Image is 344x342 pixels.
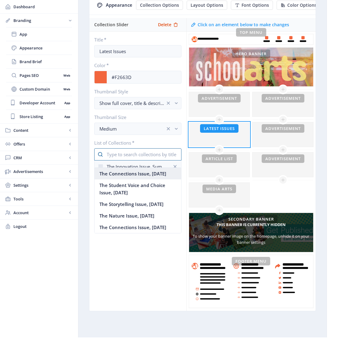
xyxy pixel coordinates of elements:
span: Collection Options [140,3,179,8]
span: Branding [13,17,67,23]
label: Title [94,37,177,43]
span: Account [13,210,67,216]
label: List of Collections [94,140,177,146]
a: Pages SEOWeb [6,69,72,82]
span: Content [13,127,67,133]
nb-badge: App [62,100,72,106]
nb-option: The Storytelling Issue, [DATE] [95,198,181,210]
nb-badge: Web [61,86,72,92]
button: Delete [153,20,183,30]
button: Layout Options [187,1,227,10]
button: Collection Options [136,1,183,10]
label: Thumbnail Size [94,114,177,120]
span: Dashboard [13,4,73,10]
span: CRM [13,155,67,161]
span: Logout [13,223,73,229]
div: Show full cover, title & description [99,99,165,107]
input: Type to search collections by title [94,148,181,160]
div: Collection Slider [94,18,153,31]
button: Font Options [231,1,273,10]
span: Pages SEO [20,72,61,78]
span: App [20,31,72,37]
span: Delete [158,22,171,27]
nb-badge: Web [61,72,72,78]
nb-icon: clear [165,126,171,132]
nb-option: The Nature Issue, [DATE] [95,210,181,221]
div: To show your banner image on the homepage, unhide it on your banner settings [189,233,313,245]
a: Brand Brief [6,55,72,68]
label: Color [94,62,177,68]
a: Developer AccountApp [6,96,72,110]
div: The Innovation Issue, Summer 2025 [107,161,169,172]
button: Color Options [277,1,321,10]
a: Appearance [6,41,72,55]
span: Settings [13,182,67,188]
a: Store ListingApp [6,110,72,123]
a: Custom DomainWeb [6,82,72,96]
span: Appearance [106,2,132,8]
span: Store Listing [20,113,62,120]
span: Brand Brief [20,59,72,65]
a: App [6,27,72,41]
button: Mediumclear [94,123,181,135]
span: Custom Domain [20,86,61,92]
span: Offers [13,141,67,147]
span: Appearance [20,45,72,51]
span: Advertisements [13,168,67,175]
nb-badge: App [62,113,72,120]
div: Medium [99,125,165,132]
input: Your Title ... [94,45,181,57]
span: Font Options [242,3,269,8]
span: Layout Options [191,3,223,8]
nb-option: The Connections Issue, [DATE] [95,221,181,233]
div: Click on an element below to make changes [198,22,289,28]
label: Thumbnail Style [94,88,177,95]
button: Show full cover, title & descriptionclear [94,97,181,109]
span: Color Options [287,3,317,8]
nb-option: The Connections Issue, [DATE] [95,168,181,179]
span: Developer Account [20,100,62,106]
span: Tools [13,196,67,202]
nb-icon: clear [165,100,171,106]
h5: This banner is currently hidden [217,220,285,229]
nb-option: The Student Voice and Choice Issue, [DATE] [95,179,181,198]
input: #FFFFFF [107,71,181,83]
